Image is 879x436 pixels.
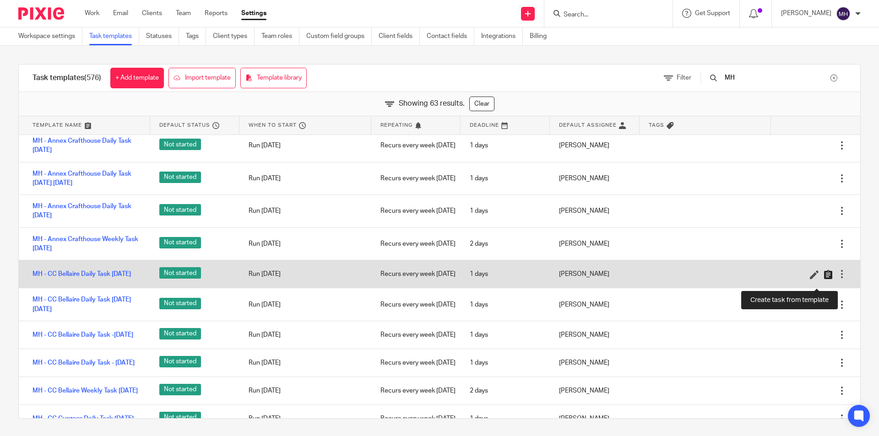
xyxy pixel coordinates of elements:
span: Default status [159,121,210,129]
a: Custom field groups [306,27,372,45]
a: MH - Annex Crafthouse Daily Task [DATE] [DATE] [33,169,141,188]
div: [PERSON_NAME] [550,379,639,402]
a: Workspace settings [18,27,82,45]
div: 1 days [461,134,550,157]
a: MH - CC Bellaire Daily Task [DATE] [33,269,131,279]
div: 1 days [461,199,550,222]
a: + Add template [110,68,164,88]
span: Not started [159,412,201,423]
span: Not started [159,139,201,150]
span: Not started [159,328,201,339]
a: Contact fields [427,27,474,45]
div: 1 days [461,323,550,346]
div: [PERSON_NAME] [550,351,639,374]
div: Recurs every week [DATE] [371,293,461,316]
div: Recurs every week [DATE] [371,323,461,346]
div: Recurs every week [DATE] [371,351,461,374]
a: Statuses [146,27,179,45]
div: 1 days [461,407,550,430]
div: Recurs every week [DATE] [371,199,461,222]
div: [PERSON_NAME] [550,134,639,157]
span: When to start [249,121,297,129]
a: Team roles [261,27,299,45]
div: Run [DATE] [239,323,371,346]
a: MH - Annex Crafthouse Daily Task [DATE] [33,202,141,221]
img: svg%3E [836,6,851,21]
a: MH - CC Bellaire Daily Task - [DATE] [33,358,135,367]
a: MH - CC Bellaire Daily Task -[DATE] [33,330,133,339]
input: Search... [724,73,830,83]
div: Run [DATE] [239,167,371,190]
div: Run [DATE] [239,379,371,402]
div: [PERSON_NAME] [550,263,639,285]
span: Filter [677,75,691,81]
h1: Task templates [33,73,101,83]
span: Showing 63 results. [399,98,465,109]
a: MH - Annex Crafthouse Daily Task [DATE] [33,136,141,155]
div: Run [DATE] [239,293,371,316]
p: [PERSON_NAME] [781,9,831,18]
div: Recurs every week [DATE] [371,407,461,430]
span: Not started [159,356,201,367]
a: Reports [205,9,228,18]
a: Team [176,9,191,18]
span: Not started [159,384,201,395]
div: 1 days [461,351,550,374]
img: Pixie [18,7,64,20]
div: Recurs every week [DATE] [371,232,461,255]
a: Template library [240,68,307,88]
a: MH - CC Bellaire Weekly Task [DATE] [33,386,138,395]
a: Settings [241,9,266,18]
a: Tags [186,27,206,45]
div: [PERSON_NAME] [550,199,639,222]
div: [PERSON_NAME] [550,232,639,255]
div: 1 days [461,293,550,316]
a: Client types [213,27,255,45]
span: Deadline [470,121,499,129]
div: [PERSON_NAME] [550,293,639,316]
a: Client fields [379,27,420,45]
a: MH - CC Bellaire Daily Task [DATE] [DATE] [33,295,141,314]
a: MH - CC Cypress Daily Task [DATE] [33,414,134,423]
a: Import template [168,68,236,88]
div: 1 days [461,167,550,190]
div: [PERSON_NAME] [550,407,639,430]
div: Run [DATE] [239,351,371,374]
div: Run [DATE] [239,232,371,255]
span: (576) [84,74,101,81]
span: Not started [159,237,201,248]
div: 2 days [461,232,550,255]
span: Tags [649,121,664,129]
span: Default assignee [559,121,617,129]
div: 1 days [461,263,550,285]
span: Repeating [380,121,412,129]
span: Not started [159,267,201,279]
a: Integrations [481,27,523,45]
a: Email [113,9,128,18]
div: Recurs every week [DATE] [371,167,461,190]
div: Recurs every week [DATE] [371,379,461,402]
a: Work [85,9,99,18]
div: Run [DATE] [239,199,371,222]
div: Run [DATE] [239,134,371,157]
div: 2 days [461,379,550,402]
div: Run [DATE] [239,263,371,285]
a: Clients [142,9,162,18]
div: Recurs every week [DATE] [371,134,461,157]
span: Template name [33,121,82,129]
a: Clear [469,97,494,111]
input: Search [563,11,645,19]
span: Not started [159,172,201,183]
div: [PERSON_NAME] [550,323,639,346]
a: Billing [530,27,553,45]
div: Run [DATE] [239,407,371,430]
span: Get Support [695,10,730,16]
span: Not started [159,204,201,215]
div: Recurs every week [DATE] [371,263,461,285]
a: Task templates [89,27,139,45]
a: MH - Annex Crafthouse Weekly Task [DATE] [33,235,141,253]
span: Not started [159,298,201,309]
div: [PERSON_NAME] [550,167,639,190]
